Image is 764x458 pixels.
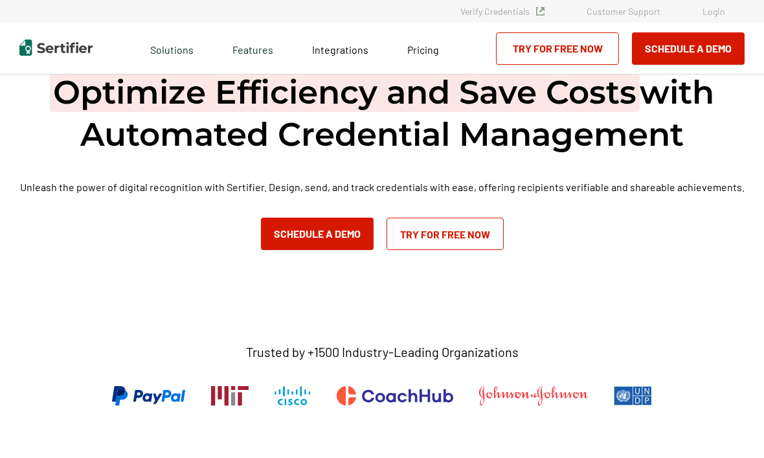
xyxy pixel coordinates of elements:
[246,344,519,360] p: Trusted by +1500 Industry-Leading Organizations
[10,179,754,195] p: Unleash the power of digital recognition with Sertifier. Design, send, and track credentials with...
[150,40,194,56] span: Solutions
[407,43,439,56] span: Pricing
[211,386,249,406] img: Massachusetts Institute of Technology
[460,6,545,17] a: Verify Credentials
[50,73,640,112] span: Optimize Efficiency and Save Costs
[10,71,754,155] h1: with Automated Credential Management
[112,386,185,406] img: PayPal
[387,218,504,250] a: Try for Free Now
[312,40,368,56] a: Integrations
[479,386,588,406] img: Johnson & Johnson
[587,6,660,17] a: Customer Support
[536,7,545,16] img: Verified
[337,386,453,406] img: CoachHub
[19,40,93,56] img: Sertifier | Digital Credentialing Platform
[614,386,652,406] img: UNDP
[275,386,311,406] img: Cisco
[407,40,439,56] a: Pricing
[702,6,725,17] a: Login
[232,40,273,56] span: Features
[496,32,619,65] a: Try for Free Now
[312,43,368,56] span: Integrations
